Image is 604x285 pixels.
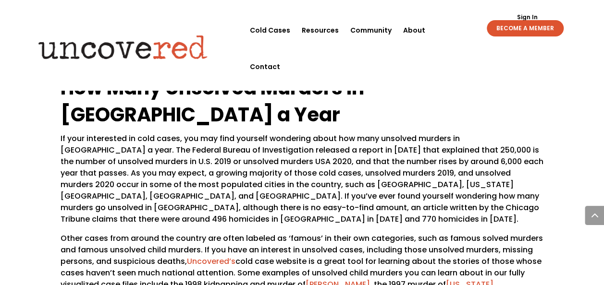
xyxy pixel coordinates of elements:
a: Resources [302,12,339,48]
a: Cold Cases [250,12,290,48]
a: Contact [250,48,280,85]
a: Community [350,12,392,48]
a: Sign In [511,14,542,20]
a: Uncovered’s [187,256,235,267]
: If your interested in cold cases, you may find yourself wondering about how many unsolved murders... [61,133,543,225]
span: How Many Unsolved Murders In [GEOGRAPHIC_DATA] a Year [61,74,364,128]
img: Uncovered logo [30,28,215,66]
a: About [403,12,425,48]
a: BECOME A MEMBER [487,20,564,36]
